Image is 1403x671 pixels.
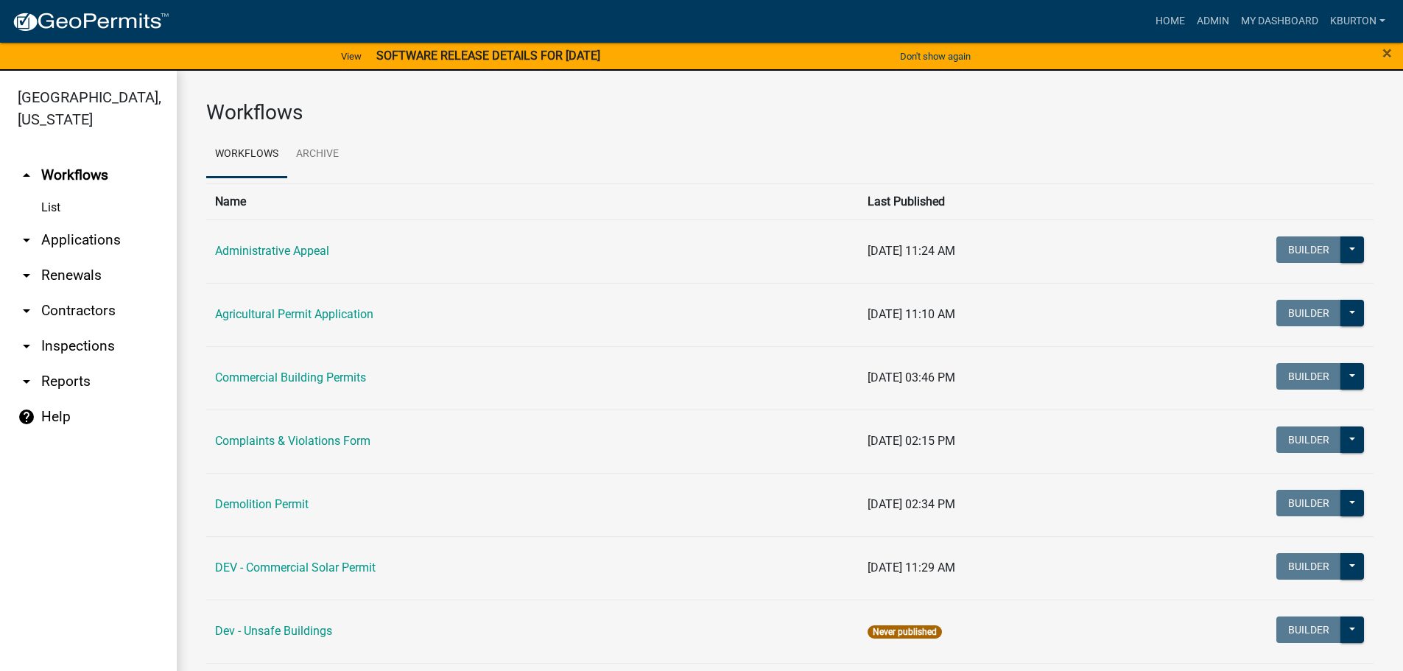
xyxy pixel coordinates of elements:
a: My Dashboard [1235,7,1324,35]
span: [DATE] 11:10 AM [868,307,955,321]
th: Name [206,183,859,219]
a: Archive [287,131,348,178]
i: arrow_drop_down [18,302,35,320]
a: Commercial Building Permits [215,370,366,384]
a: Administrative Appeal [215,244,329,258]
i: arrow_drop_up [18,166,35,184]
a: DEV - Commercial Solar Permit [215,561,376,575]
span: Never published [868,625,942,639]
a: Agricultural Permit Application [215,307,373,321]
i: arrow_drop_down [18,337,35,355]
i: arrow_drop_down [18,267,35,284]
strong: SOFTWARE RELEASE DETAILS FOR [DATE] [376,49,600,63]
button: Close [1382,44,1392,62]
a: kburton [1324,7,1391,35]
button: Builder [1276,426,1341,453]
span: [DATE] 02:15 PM [868,434,955,448]
a: Home [1150,7,1191,35]
button: Builder [1276,300,1341,326]
a: Admin [1191,7,1235,35]
th: Last Published [859,183,1114,219]
span: × [1382,43,1392,63]
i: arrow_drop_down [18,231,35,249]
a: Demolition Permit [215,497,309,511]
a: Workflows [206,131,287,178]
button: Builder [1276,236,1341,263]
i: help [18,408,35,426]
a: Dev - Unsafe Buildings [215,624,332,638]
span: [DATE] 11:24 AM [868,244,955,258]
button: Builder [1276,553,1341,580]
span: [DATE] 03:46 PM [868,370,955,384]
i: arrow_drop_down [18,373,35,390]
button: Builder [1276,490,1341,516]
span: [DATE] 11:29 AM [868,561,955,575]
a: View [335,44,368,68]
span: [DATE] 02:34 PM [868,497,955,511]
button: Don't show again [894,44,977,68]
button: Builder [1276,363,1341,390]
h3: Workflows [206,100,1374,125]
button: Builder [1276,616,1341,643]
a: Complaints & Violations Form [215,434,370,448]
